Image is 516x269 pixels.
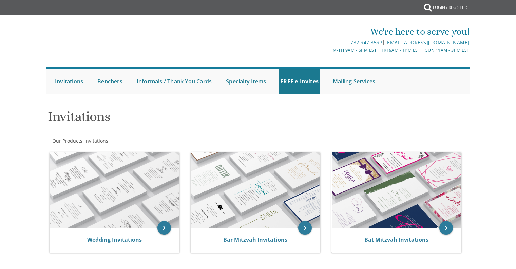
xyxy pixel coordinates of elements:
span: Invitations [84,138,108,144]
img: Bat Mitzvah Invitations [332,152,461,228]
div: M-Th 9am - 5pm EST | Fri 9am - 1pm EST | Sun 11am - 3pm EST [188,47,470,54]
div: | [188,38,470,47]
a: Wedding Invitations [87,236,142,243]
a: Specialty Items [224,69,268,94]
a: keyboard_arrow_right [157,221,171,235]
a: keyboard_arrow_right [439,221,453,235]
div: : [46,138,258,145]
a: Our Products [52,138,82,144]
img: Wedding Invitations [50,152,179,228]
a: keyboard_arrow_right [298,221,312,235]
a: [EMAIL_ADDRESS][DOMAIN_NAME] [385,39,470,46]
a: Invitations [53,69,85,94]
a: FREE e-Invites [279,69,320,94]
a: Benchers [96,69,124,94]
a: Invitations [84,138,108,144]
img: Bar Mitzvah Invitations [191,152,320,228]
a: Mailing Services [331,69,377,94]
a: 732.947.3597 [350,39,382,46]
a: Informals / Thank You Cards [135,69,213,94]
div: We're here to serve you! [188,25,470,38]
h1: Invitations [48,109,325,129]
a: Bar Mitzvah Invitations [223,236,287,243]
a: Bat Mitzvah Invitations [364,236,428,243]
